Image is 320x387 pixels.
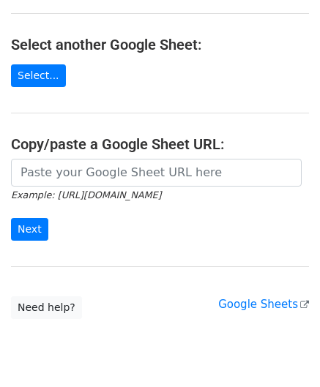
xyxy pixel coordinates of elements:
[11,189,161,200] small: Example: [URL][DOMAIN_NAME]
[11,296,82,319] a: Need help?
[11,218,48,241] input: Next
[11,135,309,153] h4: Copy/paste a Google Sheet URL:
[11,159,302,187] input: Paste your Google Sheet URL here
[218,298,309,311] a: Google Sheets
[11,64,66,87] a: Select...
[11,36,309,53] h4: Select another Google Sheet:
